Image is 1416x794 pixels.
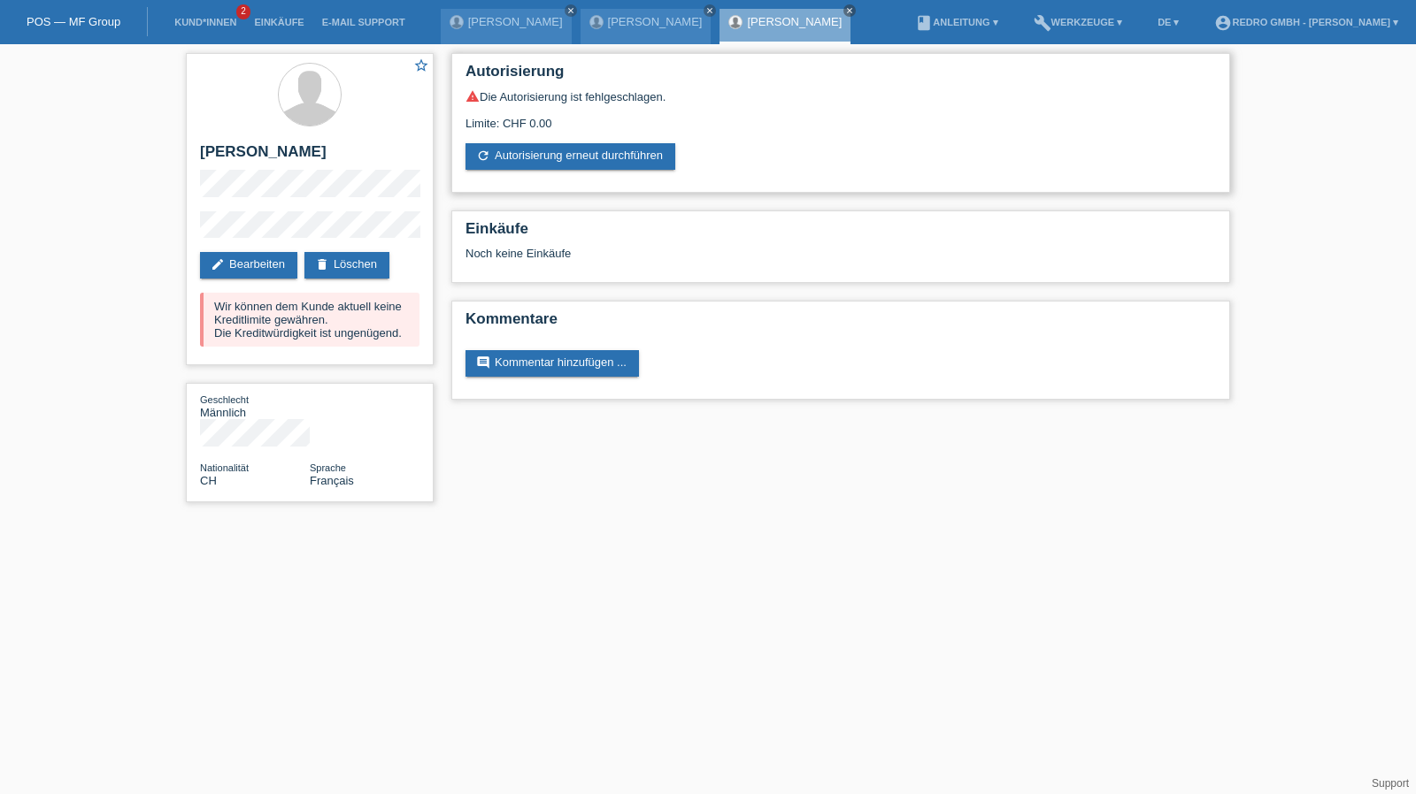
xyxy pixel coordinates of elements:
a: [PERSON_NAME] [608,15,703,28]
a: star_border [413,57,429,76]
i: delete [315,257,329,271]
span: Geschlecht [200,394,249,405]
i: close [845,6,854,15]
a: buildWerkzeuge ▾ [1025,17,1132,27]
div: Noch keine Einkäufe [466,247,1216,273]
h2: Kommentare [466,310,1216,337]
i: close [705,6,714,15]
span: 2 [236,4,250,19]
a: [PERSON_NAME] [747,15,842,28]
a: refreshAutorisierung erneut durchführen [466,143,675,170]
span: Schweiz [200,474,217,487]
a: close [843,4,856,17]
a: close [565,4,577,17]
i: star_border [413,57,429,73]
i: close [566,6,575,15]
a: [PERSON_NAME] [468,15,563,28]
div: Die Autorisierung ist fehlgeschlagen. [466,89,1216,103]
a: bookAnleitung ▾ [906,17,1006,27]
span: Sprache [310,462,346,473]
h2: [PERSON_NAME] [200,143,419,170]
a: DE ▾ [1149,17,1188,27]
a: Einkäufe [245,17,312,27]
i: edit [211,257,225,271]
span: Nationalität [200,462,249,473]
h2: Autorisierung [466,63,1216,89]
a: E-Mail Support [313,17,414,27]
a: Support [1372,777,1409,790]
i: comment [476,355,490,370]
i: warning [466,89,480,103]
a: Kund*innen [165,17,245,27]
div: Männlich [200,393,310,419]
h2: Einkäufe [466,220,1216,247]
a: POS — MF Group [27,15,120,28]
i: account_circle [1214,14,1232,32]
a: close [704,4,716,17]
div: Wir können dem Kunde aktuell keine Kreditlimite gewähren. Die Kreditwürdigkeit ist ungenügend. [200,293,419,347]
a: account_circleRedro GmbH - [PERSON_NAME] ▾ [1205,17,1407,27]
i: build [1034,14,1051,32]
i: refresh [476,149,490,163]
i: book [915,14,933,32]
a: editBearbeiten [200,252,297,279]
a: commentKommentar hinzufügen ... [466,350,639,377]
div: Limite: CHF 0.00 [466,103,1216,130]
a: deleteLöschen [304,252,389,279]
span: Français [310,474,354,487]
